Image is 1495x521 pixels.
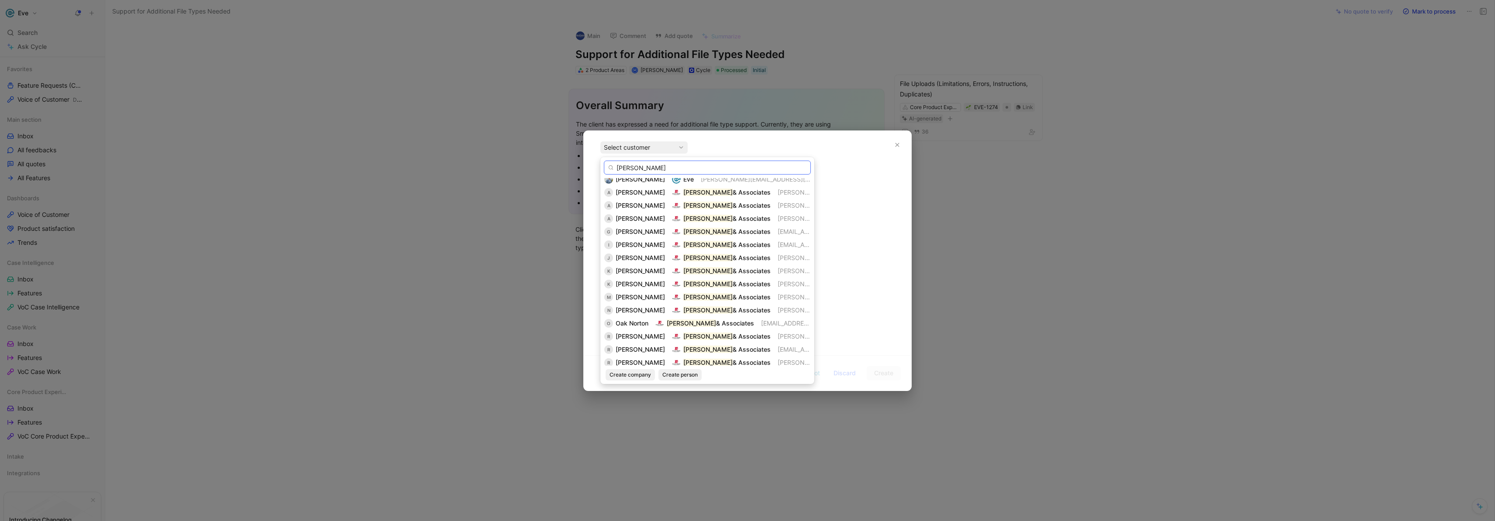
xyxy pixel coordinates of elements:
span: & Associates [733,332,771,340]
img: logo [672,254,681,262]
span: [PERSON_NAME][EMAIL_ADDRESS][PERSON_NAME][DOMAIN_NAME] [778,293,978,301]
img: logo [672,345,681,354]
img: logo [672,201,681,210]
img: logo [672,214,681,223]
span: [EMAIL_ADDRESS][DOMAIN_NAME] [778,241,880,248]
img: logo [672,306,681,315]
mark: [PERSON_NAME] [683,359,733,366]
div: G [604,227,613,236]
span: & Associates [733,202,771,209]
span: & Associates [716,319,754,327]
span: [PERSON_NAME] [616,280,665,288]
img: logo [672,332,681,341]
div: M [604,293,613,302]
span: [PERSON_NAME][EMAIL_ADDRESS][PERSON_NAME][DOMAIN_NAME] [778,267,978,274]
mark: [PERSON_NAME] [683,346,733,353]
span: [PERSON_NAME] [616,267,665,274]
span: [PERSON_NAME][EMAIL_ADDRESS][PERSON_NAME][DOMAIN_NAME] [701,175,902,183]
span: [PERSON_NAME] [616,359,665,366]
span: [PERSON_NAME] [616,241,665,248]
div: R [604,358,613,367]
span: [PERSON_NAME][EMAIL_ADDRESS][PERSON_NAME][DOMAIN_NAME] [778,332,978,340]
span: [PERSON_NAME][EMAIL_ADDRESS][PERSON_NAME][DOMAIN_NAME] [778,189,978,196]
mark: [PERSON_NAME] [683,228,733,235]
mark: [PERSON_NAME] [683,241,733,248]
mark: [PERSON_NAME] [683,332,733,340]
div: J [604,254,613,262]
img: logo [672,358,681,367]
img: logo [672,267,681,275]
span: & Associates [733,241,771,248]
span: [PERSON_NAME] [616,254,665,261]
div: R [604,332,613,341]
span: [PERSON_NAME][EMAIL_ADDRESS][PERSON_NAME][DOMAIN_NAME] [778,359,978,366]
mark: [PERSON_NAME] [683,189,733,196]
span: Oak Norton [616,319,648,327]
span: [PERSON_NAME] [616,175,665,183]
span: [PERSON_NAME] [616,346,665,353]
img: logo [672,175,681,184]
span: [PERSON_NAME][EMAIL_ADDRESS][PERSON_NAME][DOMAIN_NAME] [778,215,978,222]
img: logo [672,188,681,197]
div: K [604,280,613,288]
div: A [604,188,613,197]
span: & Associates [733,189,771,196]
img: logo [672,227,681,236]
div: A [604,214,613,223]
span: [PERSON_NAME] [616,332,665,340]
span: [PERSON_NAME] [616,228,665,235]
div: N [604,306,613,315]
mark: [PERSON_NAME] [683,215,733,222]
mark: [PERSON_NAME] [667,319,716,327]
span: Create person [662,370,698,379]
img: logo [672,280,681,288]
span: [PERSON_NAME] [616,306,665,314]
span: [PERSON_NAME] [616,215,665,222]
span: Eve [683,175,694,183]
span: [PERSON_NAME] [616,293,665,301]
span: & Associates [733,280,771,288]
div: I [604,240,613,249]
span: & Associates [733,267,771,274]
button: Create person [658,369,702,380]
mark: [PERSON_NAME] [683,254,733,261]
img: 8853949793973_dbb6f93337162d67c16a_192.jpg [604,175,613,184]
span: [EMAIL_ADDRESS][PERSON_NAME][DOMAIN_NAME] [778,228,929,235]
div: K [604,267,613,275]
img: logo [655,319,664,328]
mark: [PERSON_NAME] [683,306,733,314]
span: [EMAIL_ADDRESS][DOMAIN_NAME] [778,346,880,353]
mark: [PERSON_NAME] [683,202,733,209]
span: [PERSON_NAME] [616,202,665,209]
mark: [PERSON_NAME] [683,267,733,274]
span: & Associates [733,359,771,366]
span: & Associates [733,228,771,235]
span: [PERSON_NAME][EMAIL_ADDRESS][PERSON_NAME][DOMAIN_NAME] [778,280,978,288]
mark: [PERSON_NAME] [683,280,733,288]
button: Create company [606,369,655,380]
div: O [604,319,613,328]
span: & Associates [733,293,771,301]
span: & Associates [733,306,771,314]
span: [PERSON_NAME][EMAIL_ADDRESS][PERSON_NAME][DOMAIN_NAME] [778,254,978,261]
span: [PERSON_NAME][EMAIL_ADDRESS][PERSON_NAME][DOMAIN_NAME] [778,306,978,314]
div: A [604,201,613,210]
span: Create company [610,370,651,379]
span: [PERSON_NAME] [616,189,665,196]
span: & Associates [733,346,771,353]
img: logo [672,240,681,249]
img: logo [672,293,681,302]
span: [PERSON_NAME][EMAIL_ADDRESS][PERSON_NAME][DOMAIN_NAME] [778,202,978,209]
span: & Associates [733,215,771,222]
mark: [PERSON_NAME] [683,293,733,301]
span: & Associates [733,254,771,261]
div: R [604,345,613,354]
span: [EMAIL_ADDRESS][DOMAIN_NAME] [761,319,863,327]
input: Search... [604,161,811,175]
